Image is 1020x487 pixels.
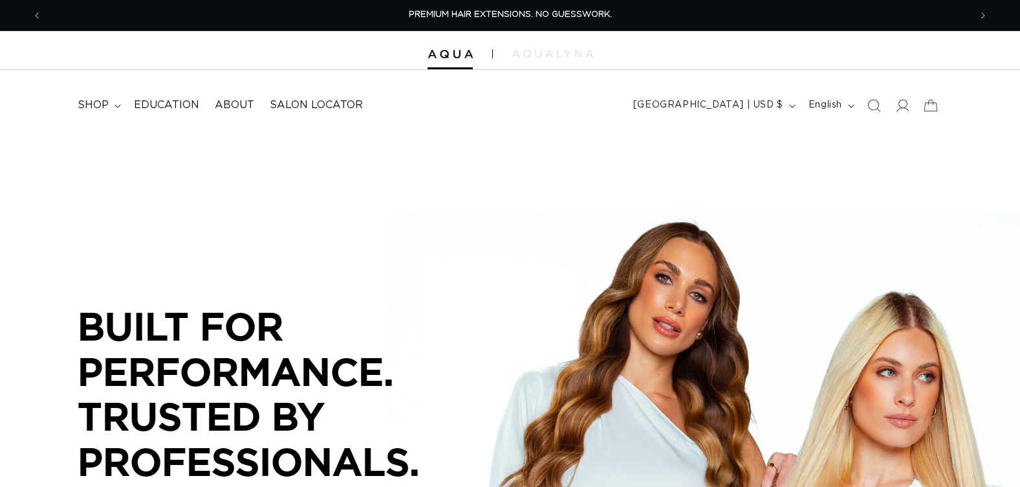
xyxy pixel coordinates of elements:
button: English [801,93,860,118]
span: Education [134,98,199,112]
a: Education [126,91,207,120]
p: BUILT FOR PERFORMANCE. TRUSTED BY PROFESSIONALS. [78,304,466,484]
span: shop [78,98,109,112]
summary: Search [860,91,888,120]
span: English [808,98,842,112]
button: Next announcement [969,3,997,28]
iframe: Chat Widget [955,425,1020,487]
button: Previous announcement [23,3,51,28]
img: aqualyna.com [512,50,593,58]
a: Salon Locator [262,91,371,120]
span: About [215,98,254,112]
button: [GEOGRAPHIC_DATA] | USD $ [625,93,801,118]
summary: shop [70,91,126,120]
span: PREMIUM HAIR EXTENSIONS. NO GUESSWORK. [409,10,612,19]
img: Aqua Hair Extensions [428,50,473,59]
span: [GEOGRAPHIC_DATA] | USD $ [633,98,783,112]
a: About [207,91,262,120]
span: Salon Locator [270,98,363,112]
